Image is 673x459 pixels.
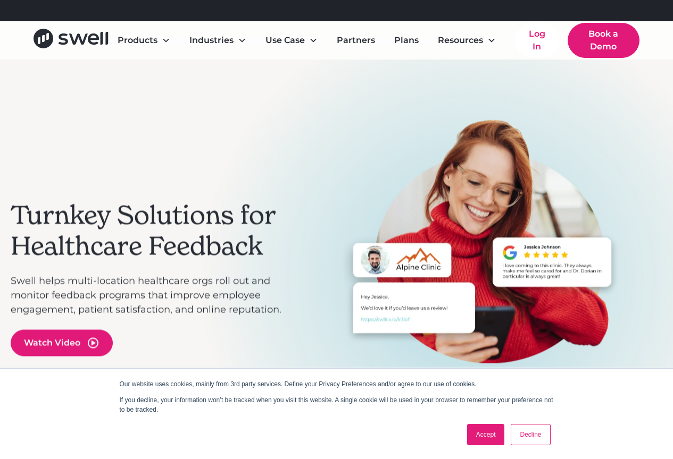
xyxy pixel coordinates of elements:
p: Our website uses cookies, mainly from 3rd party services. Define your Privacy Preferences and/or ... [120,379,554,389]
p: If you decline, your information won’t be tracked when you visit this website. A single cookie wi... [120,395,554,414]
div: Watch Video [24,337,80,350]
div: Use Case [257,30,326,51]
a: Accept [467,424,505,445]
a: Plans [386,30,427,51]
div: Industries [189,34,234,47]
div: Products [118,34,157,47]
div: Industries [181,30,255,51]
div: carousel [296,120,662,437]
a: Book a Demo [568,23,639,58]
div: Products [109,30,179,51]
div: Resources [429,30,504,51]
a: Decline [511,424,550,445]
a: home [34,29,109,52]
a: Partners [328,30,384,51]
a: Log In [515,23,559,57]
div: 1 of 3 [296,120,662,403]
div: Resources [438,34,483,47]
a: open lightbox [11,330,113,356]
div: Use Case [265,34,305,47]
h2: Turnkey Solutions for Healthcare Feedback [11,200,285,261]
p: Swell helps multi-location healthcare orgs roll out and monitor feedback programs that improve em... [11,274,285,317]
